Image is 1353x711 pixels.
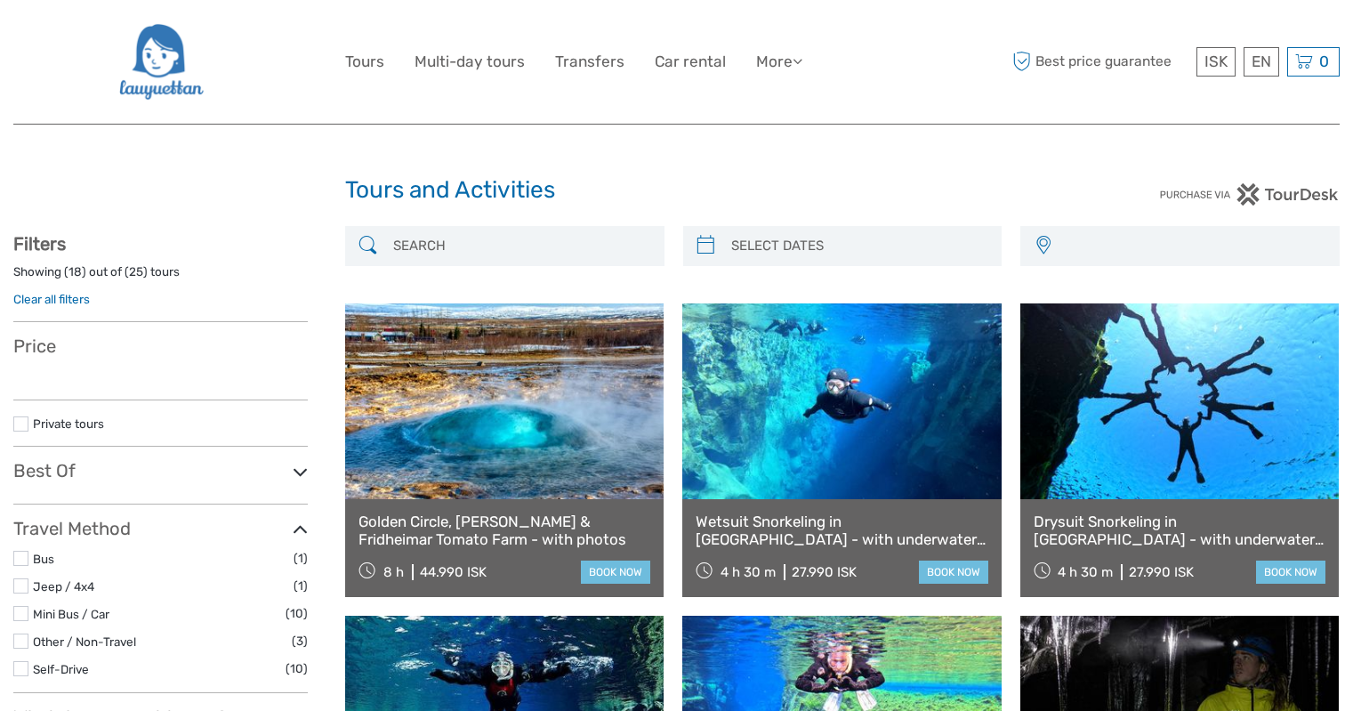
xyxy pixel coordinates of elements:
a: Clear all filters [13,292,90,306]
span: 8 h [383,564,404,580]
span: 4 h 30 m [721,564,776,580]
div: 27.990 ISK [792,564,857,580]
img: 2954-36deae89-f5b4-4889-ab42-60a468582106_logo_big.png [117,13,204,110]
div: 44.990 ISK [420,564,487,580]
a: Private tours [33,416,104,431]
input: SELECT DATES [724,230,994,262]
span: ISK [1204,53,1228,70]
a: Bus [33,552,54,566]
span: (1) [294,548,308,569]
span: (1) [294,576,308,596]
span: (10) [286,603,308,624]
h3: Best Of [13,460,308,481]
img: PurchaseViaTourDesk.png [1159,183,1340,206]
span: (10) [286,658,308,679]
div: 27.990 ISK [1129,564,1194,580]
a: More [756,49,802,75]
span: 4 h 30 m [1058,564,1113,580]
label: 18 [68,263,82,280]
a: Golden Circle, [PERSON_NAME] & Fridheimar Tomato Farm - with photos [358,513,650,549]
label: 25 [129,263,143,280]
a: Other / Non-Travel [33,634,136,649]
a: book now [581,561,650,584]
span: 0 [1317,53,1332,70]
a: Multi-day tours [415,49,525,75]
a: Self-Drive [33,662,89,676]
div: EN [1244,47,1279,77]
h1: Tours and Activities [345,176,1009,205]
h3: Travel Method [13,518,308,539]
a: book now [919,561,988,584]
div: Showing ( ) out of ( ) tours [13,263,308,291]
a: Wetsuit Snorkeling in [GEOGRAPHIC_DATA] - with underwater photos / From [GEOGRAPHIC_DATA] [696,513,987,549]
a: Mini Bus / Car [33,607,109,621]
a: book now [1256,561,1325,584]
strong: Filters [13,233,66,255]
a: Car rental [655,49,726,75]
h3: Price [13,335,308,357]
a: Jeep / 4x4 [33,579,94,594]
a: Drysuit Snorkeling in [GEOGRAPHIC_DATA] - with underwater photos / From [GEOGRAPHIC_DATA] [1034,513,1325,549]
span: (3) [292,631,308,651]
input: SEARCH [386,230,656,262]
span: Best price guarantee [1008,47,1192,77]
a: Transfers [555,49,624,75]
a: Tours [345,49,384,75]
